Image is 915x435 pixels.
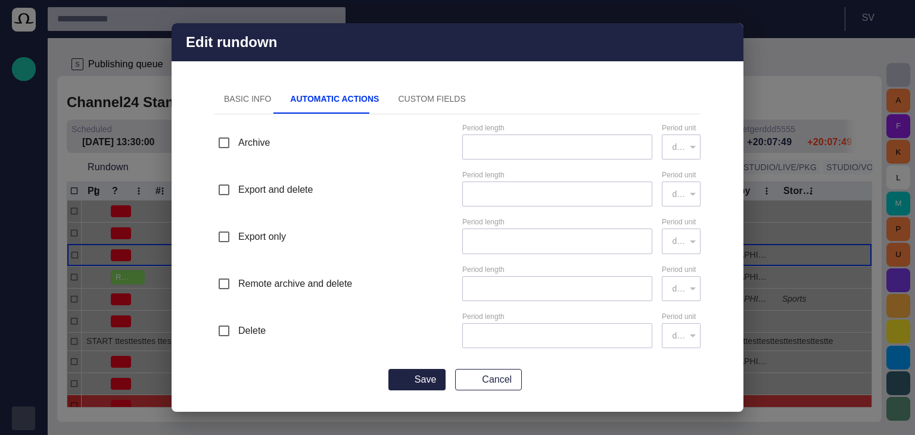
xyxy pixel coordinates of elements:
[238,277,352,291] span: Remote archive and delete
[662,123,696,133] label: Period unit
[662,135,700,159] div: day(s)
[172,23,743,412] div: Edit rundown
[238,183,313,197] span: Export and delete
[455,369,522,390] button: Cancel
[186,34,277,51] h2: Edit rundown
[388,369,446,390] button: Save
[462,264,505,274] label: Period length
[462,217,505,227] label: Period length
[238,136,270,150] span: Archive
[662,229,700,253] div: day(s)
[462,311,505,321] label: Period length
[238,324,266,338] span: Delete
[662,217,696,227] label: Period unit
[662,182,700,206] div: day(s)
[238,230,286,244] span: Export only
[172,23,743,61] div: Edit rundown
[462,123,505,133] label: Period length
[462,170,505,180] label: Period length
[214,85,281,114] button: Basic Info
[662,324,700,348] div: day(s)
[281,85,388,114] button: Automatic Actions
[662,170,696,180] label: Period unit
[662,264,696,274] label: Period unit
[662,311,696,321] label: Period unit
[388,85,475,114] button: Custom Fields
[662,277,700,301] div: day(s)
